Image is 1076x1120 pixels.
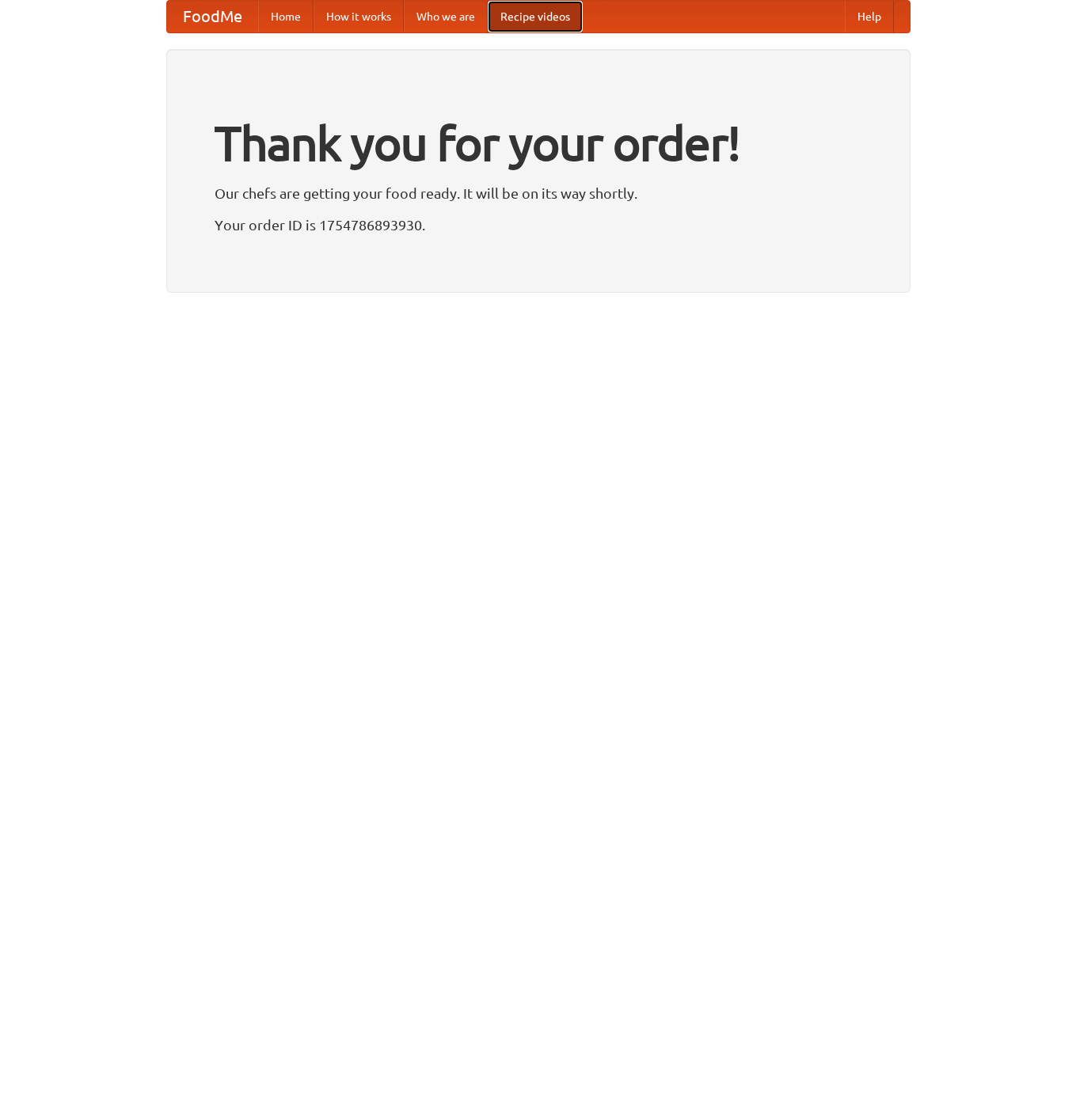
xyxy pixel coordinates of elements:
[258,1,314,32] a: Home
[167,1,258,32] a: FoodMe
[404,1,488,32] a: Who we are
[488,1,583,32] a: Recipe videos
[215,213,862,237] p: Your order ID is 1754786893930.
[215,105,862,181] h1: Thank you for your order!
[215,181,862,205] p: Our chefs are getting your food ready. It will be on its way shortly.
[845,1,894,32] a: Help
[314,1,404,32] a: How it works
